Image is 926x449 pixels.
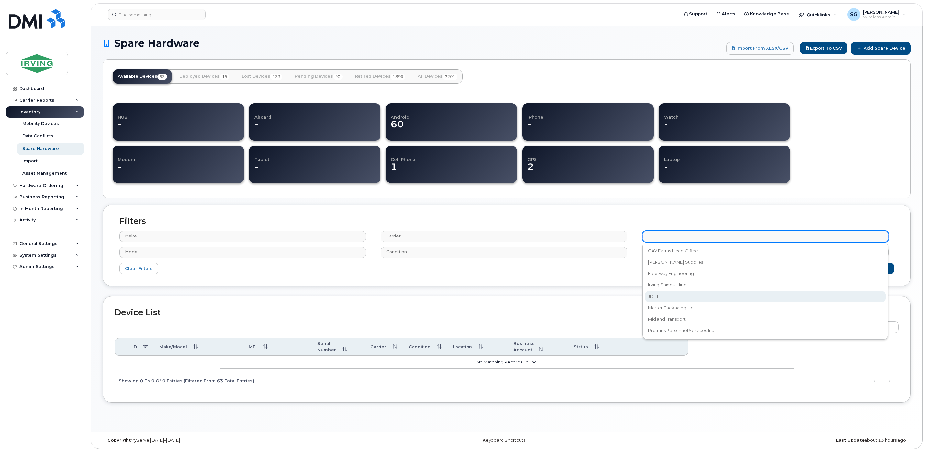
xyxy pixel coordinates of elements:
[646,246,885,256] div: CAV Farms Head Office
[646,314,885,324] div: Midland Transport
[646,269,885,279] div: Fleetway Engineering
[646,292,885,302] div: JDI IT
[646,303,885,313] div: Master Packaging Inc
[646,326,885,336] div: Protrans Personnel Services Inc
[646,280,885,290] div: Irving Shipbuilding
[646,257,885,267] div: [PERSON_NAME] Supplies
